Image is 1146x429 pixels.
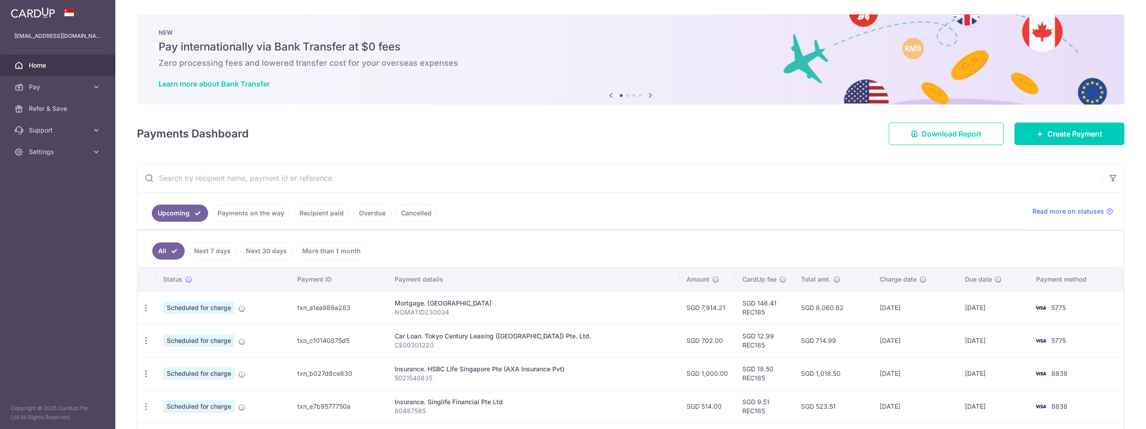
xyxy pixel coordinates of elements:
[290,324,387,357] td: txn_c10140875d5
[290,268,387,291] th: Payment ID
[922,128,982,139] span: Download Report
[159,58,1103,68] h6: Zero processing fees and lowered transfer cost for your overseas expenses
[965,275,992,284] span: Due date
[1032,207,1104,216] span: Read more on statuses
[163,275,182,284] span: Status
[889,123,1004,145] a: Download Report
[29,61,88,70] span: Home
[742,275,777,284] span: CardUp fee
[1032,368,1050,379] img: Bank Card
[290,291,387,324] td: txn_a1ea989a283
[735,390,794,423] td: SGD 9.51 REC185
[188,242,236,260] a: Next 7 days
[873,291,957,324] td: [DATE]
[679,357,735,390] td: SGD 1,000.00
[679,324,735,357] td: SGD 702.00
[794,357,873,390] td: SGD 1,018.50
[29,147,88,156] span: Settings
[137,126,249,142] h4: Payments Dashboard
[958,357,1029,390] td: [DATE]
[958,324,1029,357] td: [DATE]
[801,275,831,284] span: Total amt.
[163,367,235,380] span: Scheduled for charge
[163,400,235,413] span: Scheduled for charge
[1029,268,1124,291] th: Payment method
[679,291,735,324] td: SGD 7,914.21
[395,397,672,406] div: Insurance. Singlife Financial Pte Ltd
[159,40,1103,54] h5: Pay internationally via Bank Transfer at $0 fees
[212,205,290,222] a: Payments on the way
[794,291,873,324] td: SGD 8,060.62
[395,374,672,383] p: 5021540835
[687,275,709,284] span: Amount
[395,299,672,308] div: Mortgage. [GEOGRAPHIC_DATA]
[294,205,350,222] a: Recipient paid
[735,291,794,324] td: SGD 146.41 REC185
[296,242,367,260] a: More than 1 month
[1051,370,1068,377] span: 8838
[735,324,794,357] td: SGD 12.99 REC185
[395,341,672,350] p: CE00301220
[1051,304,1066,311] span: 5775
[152,205,208,222] a: Upcoming
[1032,302,1050,313] img: Bank Card
[873,357,957,390] td: [DATE]
[395,332,672,341] div: Car Loan. Tokyo Century Leasing ([GEOGRAPHIC_DATA]) Pte. Ltd.
[880,275,917,284] span: Charge date
[735,357,794,390] td: SGD 18.50 REC185
[1047,128,1102,139] span: Create Payment
[137,164,1102,192] input: Search by recipient name, payment id or reference
[395,308,672,317] p: NOMATID230034
[958,390,1029,423] td: [DATE]
[1032,335,1050,346] img: Bank Card
[1032,401,1050,412] img: Bank Card
[1032,207,1113,216] a: Read more on statuses
[14,32,101,41] p: [EMAIL_ADDRESS][DOMAIN_NAME]
[1051,402,1068,410] span: 8838
[290,357,387,390] td: txn_b027d8ce830
[873,390,957,423] td: [DATE]
[137,14,1124,105] img: Bank transfer banner
[958,291,1029,324] td: [DATE]
[11,7,55,18] img: CardUp
[163,301,235,314] span: Scheduled for charge
[240,242,293,260] a: Next 30 days
[29,82,88,91] span: Pay
[679,390,735,423] td: SGD 514.00
[1014,123,1124,145] a: Create Payment
[29,126,88,135] span: Support
[395,205,437,222] a: Cancelled
[29,104,88,113] span: Refer & Save
[395,365,672,374] div: Insurance. HSBC LIfe Singapore Pte (AXA Insurance Pvt)
[353,205,391,222] a: Overdue
[163,334,235,347] span: Scheduled for charge
[387,268,679,291] th: Payment details
[794,390,873,423] td: SGD 523.51
[1051,337,1066,344] span: 5775
[395,406,672,415] p: 80487585
[159,79,270,88] a: Learn more about Bank Transfer
[794,324,873,357] td: SGD 714.99
[159,29,1103,36] p: NEW
[290,390,387,423] td: txn_e7b9577750a
[873,324,957,357] td: [DATE]
[152,242,185,260] a: All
